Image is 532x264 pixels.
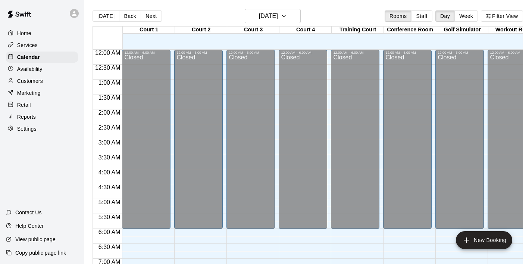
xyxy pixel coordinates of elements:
a: Retail [6,99,78,111]
div: Golf Simulator [436,27,488,34]
div: Court 4 [279,27,332,34]
div: Conference Room [384,27,436,34]
div: Court 3 [227,27,279,34]
p: Copy public page link [15,249,66,257]
span: 4:30 AM [97,184,122,190]
span: 12:30 AM [93,65,122,71]
p: View public page [15,236,56,243]
p: Help Center [15,222,44,230]
button: Rooms [385,10,411,22]
p: Home [17,29,31,37]
a: Services [6,40,78,51]
span: 4:00 AM [97,169,122,176]
span: 5:30 AM [97,214,122,220]
span: 12:00 AM [93,50,122,56]
div: Training Court [332,27,384,34]
button: [DATE] [93,10,119,22]
div: Closed [333,55,377,232]
span: 6:30 AM [97,244,122,250]
button: Next [141,10,162,22]
span: 3:00 AM [97,139,122,146]
div: Closed [438,55,482,232]
div: 12:00 AM – 6:00 AM: Closed [174,50,223,229]
p: Services [17,41,38,49]
button: Staff [411,10,432,22]
div: 12:00 AM – 6:00 AM: Closed [383,50,432,229]
a: Availability [6,63,78,75]
span: 6:00 AM [97,229,122,235]
button: Filter View [481,10,523,22]
span: 2:00 AM [97,109,122,116]
button: Week [454,10,478,22]
a: Marketing [6,87,78,99]
div: 12:00 AM – 6:00 AM [124,51,168,55]
div: Court 1 [123,27,175,34]
a: Reports [6,111,78,122]
button: add [456,231,512,249]
a: Calendar [6,52,78,63]
button: Day [435,10,455,22]
div: 12:00 AM – 6:00 AM: Closed [226,50,275,229]
p: Availability [17,65,43,73]
a: Settings [6,123,78,134]
div: 12:00 AM – 6:00 AM: Closed [435,50,484,229]
div: 12:00 AM – 6:00 AM [333,51,377,55]
div: Closed [176,55,220,232]
span: 3:30 AM [97,154,122,161]
button: Back [119,10,141,22]
a: Customers [6,75,78,87]
span: 1:30 AM [97,94,122,101]
p: Marketing [17,89,41,97]
p: Calendar [17,53,40,61]
div: 12:00 AM – 6:00 AM [438,51,482,55]
div: 12:00 AM – 6:00 AM: Closed [331,50,379,229]
div: Closed [229,55,273,232]
span: 5:00 AM [97,199,122,205]
div: Court 2 [175,27,227,34]
button: [DATE] [245,9,301,23]
div: Closed [124,55,168,232]
div: Closed [281,55,325,232]
div: 12:00 AM – 6:00 AM [229,51,273,55]
span: 2:30 AM [97,124,122,131]
p: Retail [17,101,31,109]
div: 12:00 AM – 6:00 AM: Closed [122,50,170,229]
p: Customers [17,77,43,85]
div: 12:00 AM – 6:00 AM: Closed [279,50,327,229]
div: Closed [385,55,429,232]
p: Reports [17,113,36,121]
div: 12:00 AM – 6:00 AM [385,51,429,55]
h6: [DATE] [259,11,278,21]
span: 1:00 AM [97,80,122,86]
a: Home [6,28,78,39]
div: 12:00 AM – 6:00 AM [281,51,325,55]
p: Settings [17,125,37,133]
p: Contact Us [15,209,42,216]
div: 12:00 AM – 6:00 AM [176,51,220,55]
